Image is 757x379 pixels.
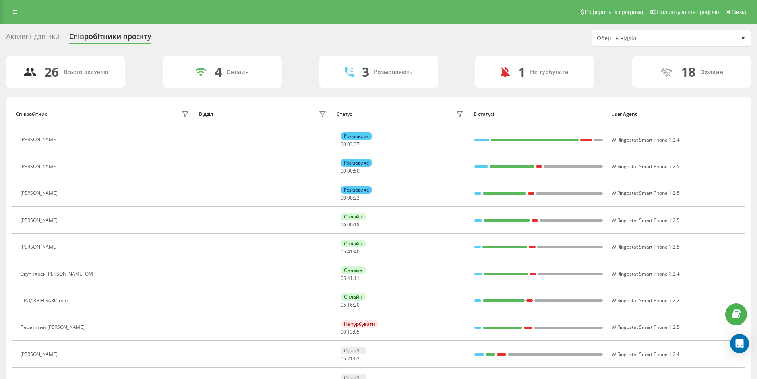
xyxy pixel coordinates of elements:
[347,355,353,362] span: 21
[20,218,60,223] div: [PERSON_NAME]
[341,347,366,354] div: Офлайн
[612,243,680,250] span: W Ringostat Smart Phone 1.2.5
[612,270,680,277] span: W Ringostat Smart Phone 1.2.4
[474,111,604,117] div: В статусі
[341,293,366,301] div: Онлайн
[341,142,360,147] div: : :
[341,248,346,255] span: 05
[347,248,353,255] span: 41
[730,334,749,353] div: Open Intercom Messenger
[20,164,60,169] div: [PERSON_NAME]
[337,111,352,117] div: Статус
[354,355,360,362] span: 02
[341,356,360,362] div: : :
[530,69,569,76] div: Не турбувати
[341,141,346,148] span: 00
[227,69,249,76] div: Онлайн
[354,221,360,228] span: 18
[347,167,353,174] span: 00
[341,302,360,308] div: : :
[354,275,360,282] span: 11
[341,276,360,281] div: : :
[354,141,360,148] span: 37
[347,141,353,148] span: 03
[20,190,60,196] div: [PERSON_NAME]
[341,167,346,174] span: 00
[341,168,360,174] div: : :
[20,325,87,330] div: Перетятий [PERSON_NAME]
[585,9,643,15] span: Реферальна програма
[681,64,695,80] div: 18
[341,249,360,255] div: : :
[612,163,680,170] span: W Ringostat Smart Phone 1.2.5
[341,195,360,201] div: : :
[341,213,366,220] div: Онлайн
[199,111,213,117] div: Відділ
[341,301,346,308] span: 05
[612,190,680,196] span: W Ringostat Smart Phone 1.2.5
[341,222,360,227] div: : :
[354,328,360,335] span: 05
[341,275,346,282] span: 05
[6,32,60,45] div: Активні дзвінки
[732,9,746,15] span: Вихід
[69,32,151,45] div: Співробітники проєкту
[341,159,372,167] div: Розмовляє
[354,167,360,174] span: 50
[347,301,353,308] span: 16
[341,266,366,274] div: Онлайн
[20,352,60,357] div: [PERSON_NAME]
[64,69,108,76] div: Всього акаунтів
[341,320,378,328] div: Не турбувати
[612,324,680,330] span: W Ringostat Smart Phone 1.2.5
[354,194,360,201] span: 23
[612,136,680,143] span: W Ringostat Smart Phone 1.2.4
[341,329,360,335] div: : :
[518,64,525,80] div: 1
[20,244,60,250] div: [PERSON_NAME]
[347,328,353,335] span: 13
[215,64,222,80] div: 4
[374,69,412,76] div: Розмовляють
[341,328,346,335] span: 00
[612,351,680,358] span: W Ringostat Smart Phone 1.2.4
[341,355,346,362] span: 05
[45,64,59,80] div: 26
[612,297,680,304] span: W Ringostat Smart Phone 1.2.2
[20,298,70,303] div: ПРОДЗВІН БАЗИ гурт
[20,271,95,277] div: Окупнярек [PERSON_NAME] ОМ
[611,111,741,117] div: User Agent
[347,194,353,201] span: 00
[341,194,346,201] span: 00
[354,248,360,255] span: 40
[20,137,60,142] div: [PERSON_NAME]
[347,275,353,282] span: 41
[597,35,692,42] div: Оберіть відділ
[341,132,372,140] div: Розмовляє
[657,9,719,15] span: Налаштування профілю
[347,221,353,228] span: 00
[341,186,372,194] div: Розмовляє
[341,240,366,247] div: Онлайн
[700,69,723,76] div: Офлайн
[362,64,369,80] div: 3
[16,111,47,117] div: Співробітник
[612,217,680,224] span: W Ringostat Smart Phone 1.2.5
[354,301,360,308] span: 20
[341,221,346,228] span: 06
